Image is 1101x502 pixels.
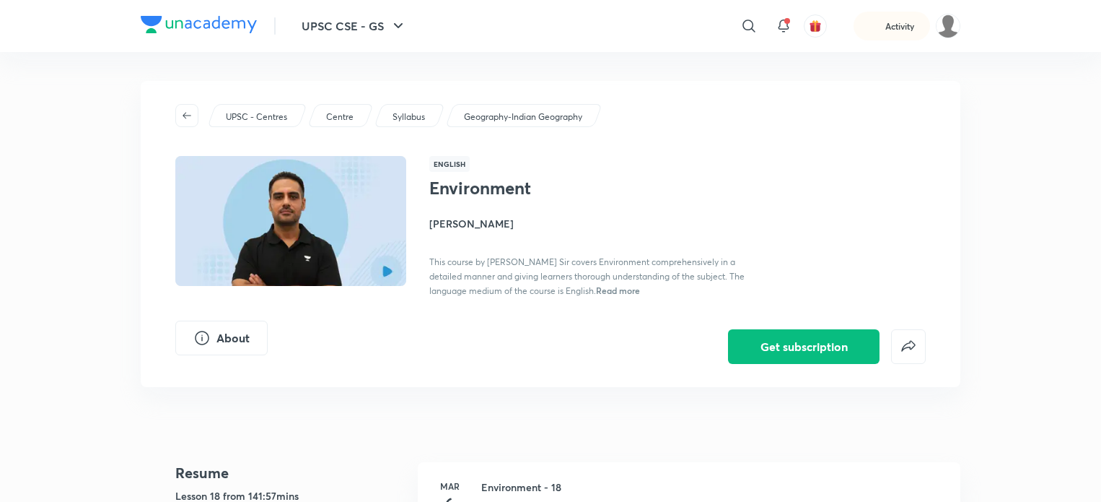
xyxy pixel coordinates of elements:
p: Centre [326,111,354,124]
button: avatar [804,14,827,38]
img: Company Logo [141,16,257,33]
h1: Environment [429,178,665,199]
h4: [PERSON_NAME] [429,216,753,231]
span: Read more [596,285,640,296]
h6: Mar [435,480,464,493]
p: Syllabus [392,111,425,124]
a: Centre [324,111,356,124]
span: This course by [PERSON_NAME] Sir covers Environment comprehensively in a detailed manner and givi... [429,256,745,296]
p: Geography-Indian Geography [464,111,582,124]
h4: Resume [175,462,406,484]
button: false [891,329,926,364]
img: Somdev [936,14,960,38]
span: English [429,156,470,172]
button: Get subscription [728,329,880,364]
p: UPSC - Centres [226,111,287,124]
h3: Environment - 18 [481,480,943,495]
a: Syllabus [390,111,428,124]
img: avatar [809,20,822,33]
img: activity [868,17,881,35]
img: Thumbnail [173,155,408,287]
a: Geography-Indian Geography [462,111,585,124]
a: Company Logo [141,16,257,37]
button: UPSC CSE - GS [293,12,416,40]
a: UPSC - Centres [224,111,290,124]
button: About [175,321,268,355]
